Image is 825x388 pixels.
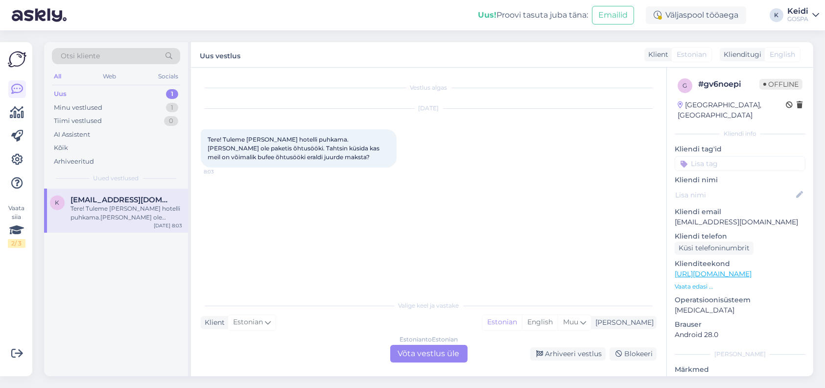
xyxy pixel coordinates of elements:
div: 2 / 3 [8,239,25,248]
div: Arhiveeritud [54,157,94,167]
span: Kiks03@gmail.com [71,195,172,204]
div: 1 [166,89,178,99]
span: Muu [563,317,578,326]
div: [PERSON_NAME] [675,350,805,359]
p: [MEDICAL_DATA] [675,305,805,315]
label: Uus vestlus [200,48,240,61]
div: K [770,8,783,22]
span: Tere! Tuleme [PERSON_NAME] hotelli puhkama.[PERSON_NAME] ole paketis õhtusööki. Tahtsin küsida ka... [208,136,381,161]
span: K [55,199,60,206]
p: Brauser [675,319,805,330]
div: English [522,315,558,330]
div: GOSPA [787,15,808,23]
input: Lisa tag [675,156,805,171]
div: Kõik [54,143,68,153]
p: Märkmed [675,364,805,375]
span: 8:03 [204,168,240,175]
p: Kliendi email [675,207,805,217]
div: Estonian to Estonian [400,335,458,344]
span: g [683,82,687,89]
div: Vestlus algas [201,83,657,92]
div: Uus [54,89,67,99]
div: [PERSON_NAME] [591,317,654,328]
a: [URL][DOMAIN_NAME] [675,269,752,278]
span: Offline [759,79,802,90]
span: Estonian [677,49,707,60]
div: 1 [166,103,178,113]
div: Minu vestlused [54,103,102,113]
span: English [770,49,795,60]
div: [DATE] [201,104,657,113]
div: Klient [644,49,668,60]
div: Proovi tasuta juba täna: [478,9,588,21]
div: AI Assistent [54,130,90,140]
div: All [52,70,63,83]
div: 0 [164,116,178,126]
p: Operatsioonisüsteem [675,295,805,305]
div: [DATE] 8:03 [154,222,182,229]
p: Kliendi nimi [675,175,805,185]
span: Estonian [233,317,263,328]
div: Tiimi vestlused [54,116,102,126]
div: Blokeeri [610,347,657,361]
div: Arhiveeri vestlus [530,347,606,361]
div: Vaata siia [8,204,25,248]
p: Kliendi tag'id [675,144,805,154]
div: Keidi [787,7,808,15]
p: Klienditeekond [675,259,805,269]
div: Tere! Tuleme [PERSON_NAME] hotelli puhkama.[PERSON_NAME] ole paketis õhtusööki. Tahtsin küsida ka... [71,204,182,222]
input: Lisa nimi [675,190,794,200]
div: Socials [156,70,180,83]
div: # gv6noepi [698,78,759,90]
img: Askly Logo [8,50,26,69]
p: Vaata edasi ... [675,282,805,291]
b: Uus! [478,10,496,20]
span: Otsi kliente [61,51,100,61]
div: Klienditugi [720,49,761,60]
span: Uued vestlused [94,174,139,183]
div: Klient [201,317,225,328]
button: Emailid [592,6,634,24]
div: Valige keel ja vastake [201,301,657,310]
div: Estonian [482,315,522,330]
div: Küsi telefoninumbrit [675,242,754,255]
p: [EMAIL_ADDRESS][DOMAIN_NAME] [675,217,805,227]
p: Android 28.0 [675,330,805,340]
a: KeidiGOSPA [787,7,819,23]
div: Kliendi info [675,129,805,138]
p: Kliendi telefon [675,231,805,242]
div: Web [101,70,118,83]
div: Väljaspool tööaega [646,6,746,24]
div: [GEOGRAPHIC_DATA], [GEOGRAPHIC_DATA] [678,100,786,121]
div: Võta vestlus üle [390,345,468,363]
